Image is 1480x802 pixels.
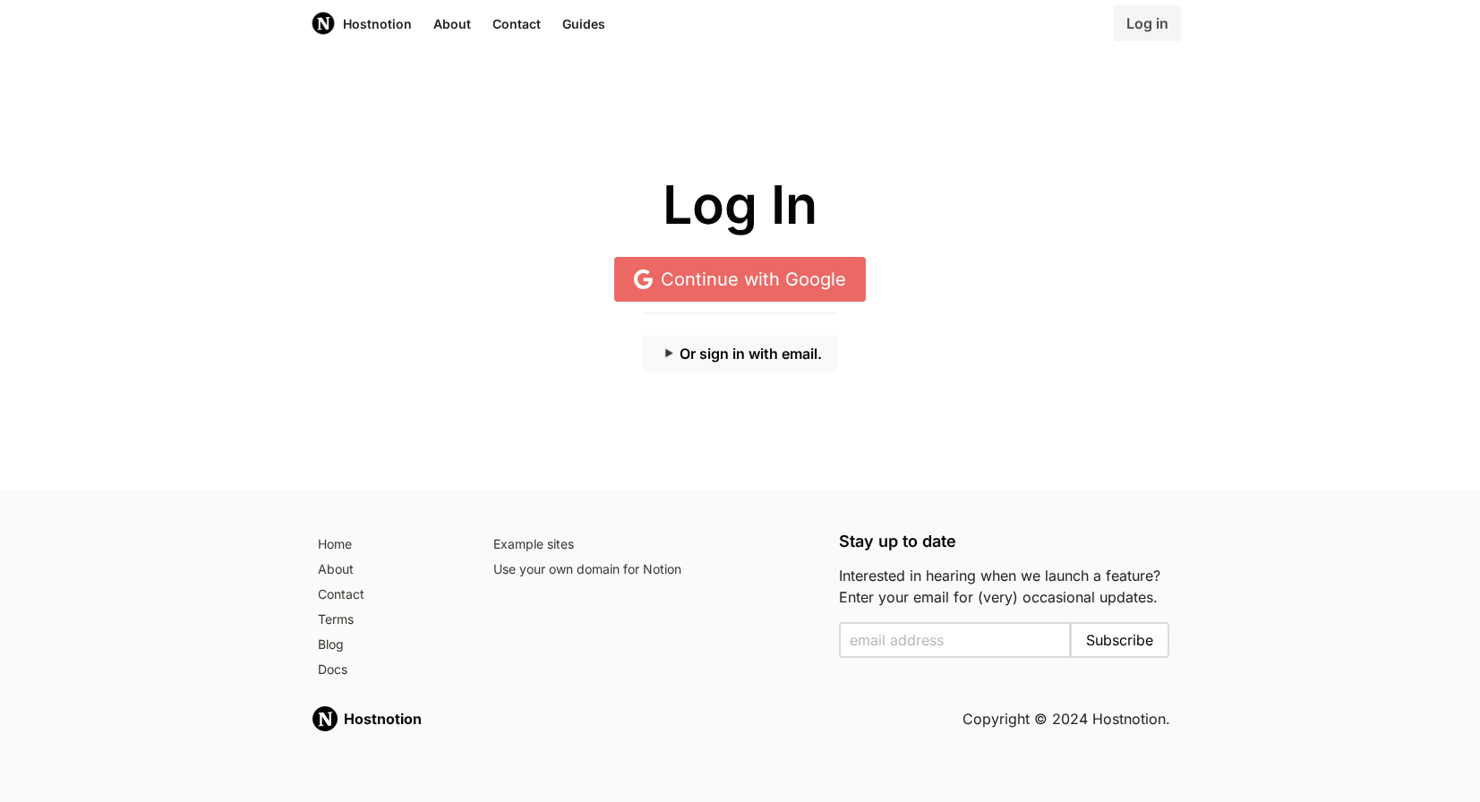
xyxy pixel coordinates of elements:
[614,257,866,302] a: Continue with Google
[311,11,336,36] img: Host Notion logo
[486,558,817,583] a: Use your own domain for Notion
[311,583,466,608] a: Contact
[311,608,466,633] a: Terms
[839,622,1072,658] input: Enter your email to subscribe to the email list and be notified when we launch
[311,658,466,683] a: Docs
[486,533,817,558] a: Example sites
[839,565,1170,608] p: Interested in hearing when we launch a feature? Enter your email for (very) occasional updates.
[311,175,1170,235] h1: Log In
[962,708,1170,729] h5: Copyright © 2024 Hostnotion.
[311,533,466,558] a: Home
[311,633,466,658] a: Blog
[311,704,339,733] img: Hostnotion logo
[311,558,466,583] a: About
[642,336,838,371] button: Or sign in with email.
[1070,622,1169,658] button: Subscribe
[344,710,422,728] strong: Hostnotion
[839,533,1170,550] h5: Stay up to date
[1114,5,1181,41] a: Log in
